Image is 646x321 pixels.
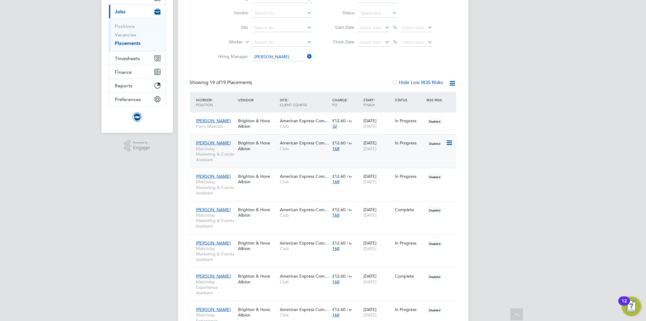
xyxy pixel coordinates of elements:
[196,279,235,296] span: Matchday Experience Assistant
[347,119,352,123] span: / hr
[347,174,352,179] span: / hr
[115,56,140,61] span: Timesheets
[214,10,248,15] label: Vendor
[196,240,231,246] span: [PERSON_NAME]
[363,146,376,151] span: [DATE]
[195,115,456,120] a: [PERSON_NAME]Furry MascotsBrighton & Hove AlbionAmerican Express Com…Club£12.60 / hr32[DATE][DATE...
[621,301,627,309] div: 12
[395,307,423,312] div: In Progress
[362,204,393,221] div: [DATE]
[280,212,329,218] span: Club
[280,307,329,312] span: American Express Com…
[196,118,231,123] span: [PERSON_NAME]
[237,94,278,105] div: Vendor
[331,94,362,110] div: Charge
[253,9,312,18] input: Search for...
[278,94,331,110] div: Site
[132,112,142,122] img: brightonandhovealbion-logo-retina.png
[280,97,307,107] span: / Client Config
[280,123,329,129] span: Club
[327,25,355,30] label: Start Date
[237,304,278,321] div: Brighton & Hove Albion
[115,23,135,29] a: Positions
[332,246,340,251] span: 168
[426,140,443,147] span: Disabled
[280,174,329,179] span: American Express Com…
[237,171,278,188] div: Brighton & Hove Albion
[214,25,248,30] label: Site
[622,297,641,316] button: Open Resource Center, 12 new notifications
[332,212,340,218] span: 168
[109,52,165,65] button: Timesheets
[237,115,278,132] div: Brighton & Hove Albion
[391,38,399,46] span: To
[347,208,352,212] span: / hr
[327,39,355,45] label: Finish Date
[115,9,126,15] span: Jobs
[280,179,329,184] span: Club
[391,23,399,31] span: To
[280,207,329,212] span: American Express Com…
[115,96,141,102] span: Preferences
[332,174,346,179] span: £12.60
[347,274,352,279] span: / hr
[363,179,376,184] span: [DATE]
[196,140,231,146] span: [PERSON_NAME]
[360,39,382,45] span: Select date
[253,24,312,32] input: Search for...
[109,5,165,18] button: Jobs
[332,123,337,129] span: 32
[332,273,346,279] span: £12.60
[347,307,352,312] span: / hr
[395,207,423,212] div: Complete
[332,207,346,212] span: £12.60
[196,97,213,107] span: / Position
[196,273,231,279] span: [PERSON_NAME]
[190,79,253,86] div: Showing
[208,39,243,45] label: Worker
[362,304,393,321] div: [DATE]
[109,112,166,122] a: Go to home page
[115,40,141,46] a: Placements
[195,94,237,110] div: Worker
[347,241,352,245] span: / hr
[332,179,340,184] span: 168
[196,207,231,212] span: [PERSON_NAME]
[395,140,423,146] div: In Progress
[426,117,443,125] span: Disabled
[237,237,278,254] div: Brighton & Hove Albion
[195,170,456,175] a: [PERSON_NAME]Matchday Marketing & Events AssistantBrighton & Hove AlbionAmerican Express Com…Club...
[195,137,456,142] a: [PERSON_NAME]Matchday Marketing & Events AssistantBrighton & Hove AlbionAmerican Express Com…Club...
[253,53,312,61] input: Search for...
[363,246,376,251] span: [DATE]
[196,212,235,229] span: Matchday Marketing & Events Assistant
[426,206,443,214] span: Disabled
[403,39,424,45] span: Select date
[237,270,278,287] div: Brighton & Hove Albion
[393,94,425,105] div: Status
[327,10,355,15] label: Status
[332,118,346,123] span: £12.60
[133,140,150,145] span: Powered by
[109,65,165,79] button: Finance
[253,38,312,47] input: Search for...
[362,115,393,132] div: [DATE]
[362,137,393,154] div: [DATE]
[133,145,150,150] span: Engage
[280,312,329,318] span: Club
[332,97,348,107] span: / PO
[280,273,329,279] span: American Express Com…
[196,307,231,312] span: [PERSON_NAME]
[237,204,278,221] div: Brighton & Hove Albion
[426,173,443,181] span: Disabled
[362,270,393,287] div: [DATE]
[237,137,278,154] div: Brighton & Hove Albion
[115,83,133,89] span: Reports
[196,179,235,196] span: Matchday Marketing & Events Assistant
[332,240,346,246] span: £12.60
[195,270,456,275] a: [PERSON_NAME]Matchday Experience AssistantBrighton & Hove AlbionAmerican Express Com…Club£12.60 /...
[332,146,340,151] span: 168
[109,18,165,51] div: Jobs
[363,97,375,107] span: / Finish
[426,273,443,281] span: Disabled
